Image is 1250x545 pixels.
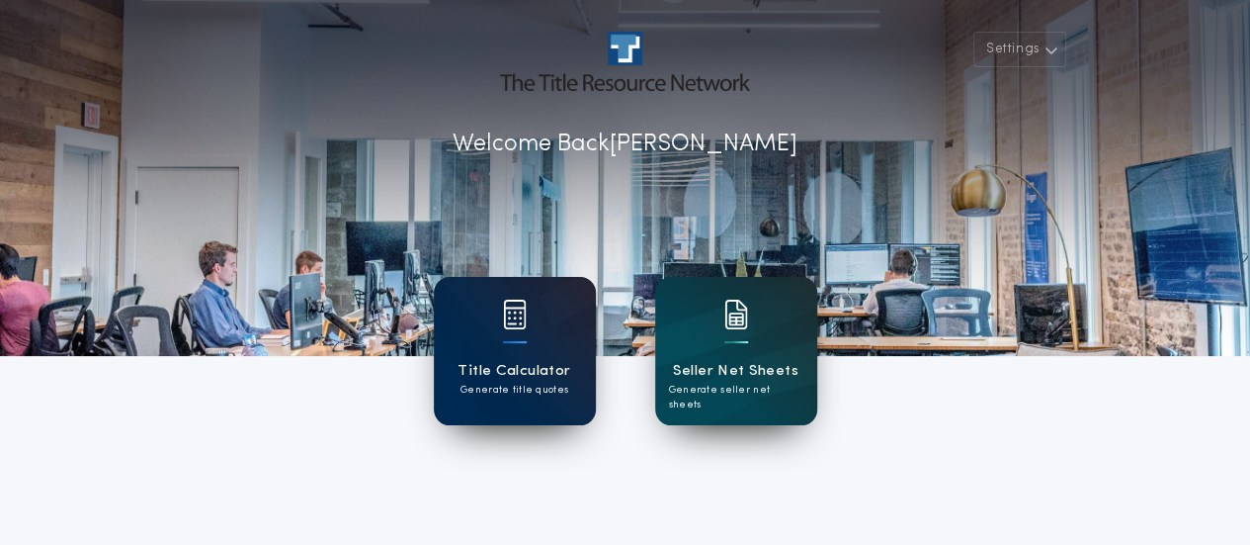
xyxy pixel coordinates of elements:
[973,32,1066,67] button: Settings
[673,360,798,383] h1: Seller Net Sheets
[460,383,568,398] p: Generate title quotes
[458,360,570,383] h1: Title Calculator
[669,383,803,412] p: Generate seller net sheets
[500,32,749,91] img: account-logo
[503,300,527,329] img: card icon
[453,127,797,162] p: Welcome Back [PERSON_NAME]
[724,300,748,329] img: card icon
[434,277,596,425] a: card iconTitle CalculatorGenerate title quotes
[655,277,817,425] a: card iconSeller Net SheetsGenerate seller net sheets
